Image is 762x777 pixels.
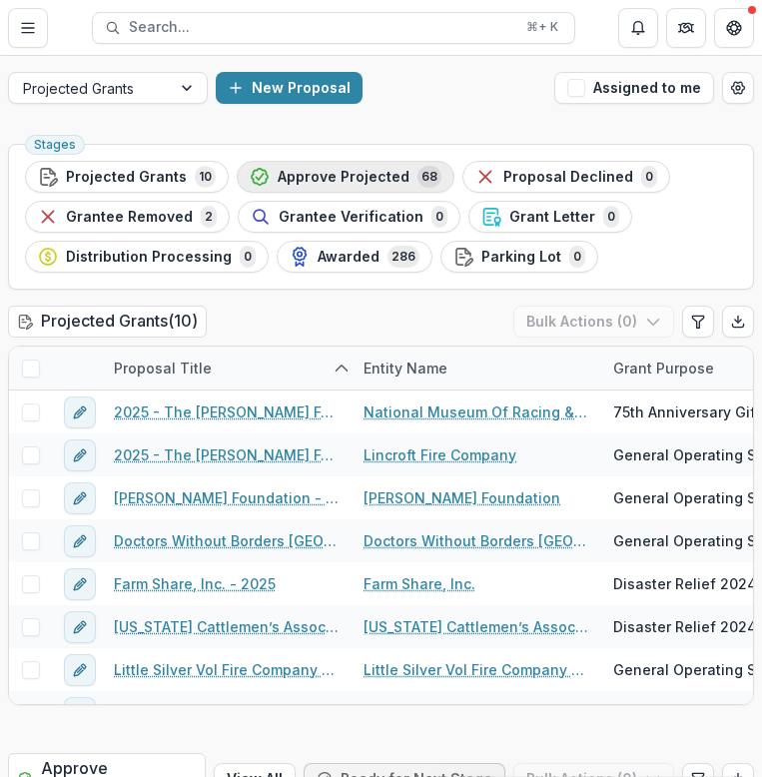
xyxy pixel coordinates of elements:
div: ⌘ + K [522,16,562,38]
button: Parking Lot0 [440,241,598,273]
a: [US_STATE] Bat Rescue [364,702,525,723]
span: 0 [641,166,657,188]
button: Toggle Menu [8,8,48,48]
button: edit [64,525,96,557]
button: Search... [92,12,575,44]
button: Grantee Verification0 [238,201,460,233]
button: Partners [666,8,706,48]
span: 0 [240,246,256,268]
button: Awarded286 [277,241,432,273]
a: Farm Share, Inc. - 2025 [114,573,276,594]
span: Projected Grants [66,169,187,186]
span: 68 [417,166,441,188]
button: Bulk Actions (0) [513,306,674,338]
button: edit [64,482,96,514]
a: [US_STATE] Bat Rescue [114,702,276,723]
a: [US_STATE] Cattlemen’s Association [364,616,589,637]
span: Grantee Verification [279,209,423,226]
button: Distribution Processing0 [25,241,269,273]
button: Export table data [722,306,754,338]
a: [US_STATE] Cattlemen’s Association - 2025 [114,616,340,637]
div: Entity Name [352,347,601,389]
span: 75th Anniversary Gift [613,401,760,422]
a: Farm Share, Inc. [364,573,475,594]
a: [PERSON_NAME] Foundation - 2025 [114,487,340,508]
span: Parking Lot [481,249,561,266]
svg: sorted ascending [334,361,350,377]
span: Approve Projected [278,169,409,186]
button: New Proposal [216,72,363,104]
a: National Museum Of Racing & Hall of Fame [364,401,589,422]
button: Projected Grants10 [25,161,229,193]
a: 2025 - The [PERSON_NAME] Foundation Grant Intake Form [114,444,340,465]
button: Grant Letter0 [468,201,632,233]
button: edit [64,654,96,686]
button: Open table manager [722,72,754,104]
div: Proposal Title [102,347,352,389]
span: Proposal Declined [503,169,633,186]
a: Little Silver Vol Fire Company No. 1 [364,659,589,680]
a: Doctors Without Borders [GEOGRAPHIC_DATA] [364,530,589,551]
div: Grant Purpose [601,358,726,379]
button: Proposal Declined0 [462,161,670,193]
div: Entity Name [352,358,459,379]
span: Grant Letter [509,209,595,226]
button: edit [64,439,96,471]
button: edit [64,396,96,428]
h2: Projected Grants ( 10 ) [8,306,207,337]
button: Grantee Removed2 [25,201,230,233]
a: Little Silver Vol Fire Company No. 1 - 2025 [114,659,340,680]
button: Notifications [618,8,658,48]
span: Distribution Processing [66,249,232,266]
a: Lincroft Fire Company [364,444,516,465]
button: Approve Projected68 [237,161,454,193]
button: Assigned to me [554,72,714,104]
span: 286 [387,246,419,268]
span: Search... [129,19,514,36]
button: edit [64,697,96,729]
button: edit [64,568,96,600]
a: Doctors Without Borders [GEOGRAPHIC_DATA] - 2025 [114,530,340,551]
span: 0 [603,206,619,228]
button: edit [64,611,96,643]
button: Edit table settings [682,306,714,338]
span: 0 [569,246,585,268]
button: Get Help [714,8,754,48]
span: Stages [34,138,76,152]
a: [PERSON_NAME] Foundation [364,487,560,508]
span: Awarded [318,249,380,266]
div: Proposal Title [102,358,224,379]
span: 10 [195,166,216,188]
span: Grantee Removed [66,209,193,226]
span: 2 [201,206,217,228]
a: 2025 - The [PERSON_NAME] Foundation Grant Intake Form [114,401,340,422]
span: 0 [431,206,447,228]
